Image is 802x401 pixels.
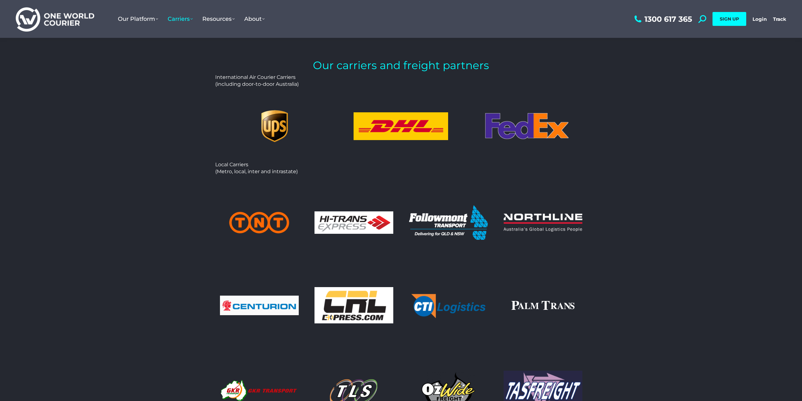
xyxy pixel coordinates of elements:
[480,112,574,140] img: FedEx logo
[113,9,163,29] a: Our Platform
[244,15,265,22] span: About
[168,15,193,22] span: Carriers
[215,74,587,88] p: International Air Courier Carriers (including door-to-door Australia)
[720,16,739,22] span: SIGN UP
[409,291,488,320] img: CTI Logistics
[202,15,235,22] span: Resources
[251,105,298,147] img: ups
[753,16,767,22] a: Login
[354,112,448,140] img: DHl logo
[239,9,269,29] a: About
[713,12,746,26] a: SIGN UP
[118,15,158,22] span: Our Platform
[409,205,488,240] img: Followmont Transport Queensland
[314,211,393,234] img: Hi Trans Express logo
[633,15,692,23] a: 1300 617 365
[275,60,527,71] h4: Our carriers and freight partners
[198,9,239,29] a: Resources
[220,211,299,234] img: TNT logo Australian freight company
[314,287,393,323] img: CRL Express Logo
[163,9,198,29] a: Carriers
[215,161,587,175] p: Local Carriers (Metro, local, inter and intrastate)
[16,6,94,32] img: One World Courier
[504,214,582,232] img: Northline
[511,300,574,310] img: Palm Trans Transport
[773,16,786,22] a: Track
